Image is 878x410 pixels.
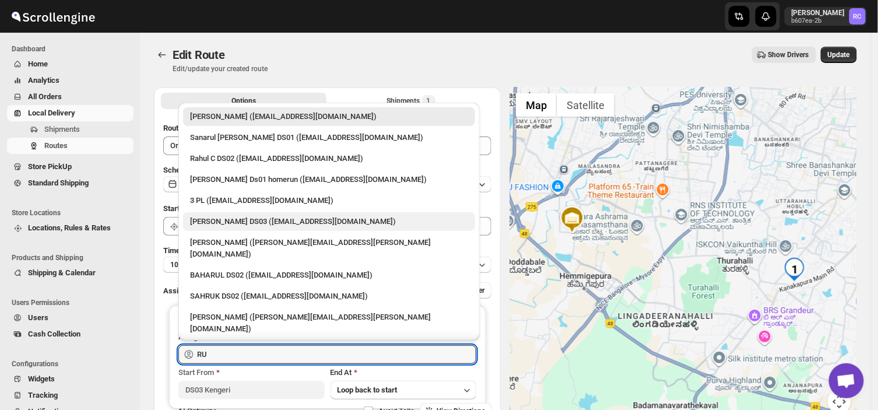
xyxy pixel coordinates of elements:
[178,189,480,210] li: 3 PL (hello@home-run.co)
[28,59,48,68] span: Home
[7,310,134,326] button: Users
[231,96,256,106] span: Options
[28,313,48,322] span: Users
[792,17,845,24] p: b607ea-2b
[190,290,468,302] div: SAHRUK DS02 ([EMAIL_ADDRESS][DOMAIN_NAME])
[516,93,557,117] button: Show street map
[190,237,468,260] div: [PERSON_NAME] ([PERSON_NAME][EMAIL_ADDRESS][PERSON_NAME][DOMAIN_NAME])
[170,260,205,269] span: 10 minutes
[387,95,436,107] div: Shipments
[178,107,480,126] li: Rahul Chopra (pukhraj@home-run.co)
[28,92,62,101] span: All Orders
[178,147,480,168] li: Rahul C DS02 (rahul.chopra@home-run.co)
[557,93,614,117] button: Show satellite imagery
[173,48,225,62] span: Edit Route
[163,176,491,192] button: [DATE]|[DATE]
[190,174,468,185] div: [PERSON_NAME] Ds01 homerun ([EMAIL_ADDRESS][DOMAIN_NAME])
[44,141,68,150] span: Routes
[7,371,134,387] button: Widgets
[7,56,134,72] button: Home
[178,210,480,231] li: RUBEL DS03 (tavejad825@hikuhu.com)
[190,269,468,281] div: BAHARUL DS02 ([EMAIL_ADDRESS][DOMAIN_NAME])
[7,387,134,404] button: Tracking
[173,64,268,73] p: Edit/update your created route
[331,367,476,379] div: End At
[854,13,862,20] text: RC
[178,126,480,147] li: Sanarul Haque DS01 (fefifag638@adosnan.com)
[7,121,134,138] button: Shipments
[190,111,468,122] div: [PERSON_NAME] ([EMAIL_ADDRESS][DOMAIN_NAME])
[7,138,134,154] button: Routes
[163,124,204,132] span: Route Name
[752,47,816,63] button: Show Drivers
[197,345,476,364] input: Search assignee
[7,265,134,281] button: Shipping & Calendar
[163,136,491,155] input: Eg: Bengaluru Route
[829,363,864,398] a: Open chat
[792,8,845,17] p: [PERSON_NAME]
[783,258,806,281] div: 1
[7,326,134,342] button: Cash Collection
[178,368,214,377] span: Start From
[28,108,75,117] span: Local Delivery
[7,220,134,236] button: Locations, Rules & Rates
[12,253,134,262] span: Products and Shipping
[154,47,170,63] button: Routes
[161,93,326,109] button: All Route Options
[28,268,96,277] span: Shipping & Calendar
[28,162,72,171] span: Store PickUp
[849,8,866,24] span: Rahul Chopra
[178,338,480,371] li: Narjit Magar (narjit.magar@home-run.co)
[28,223,111,232] span: Locations, Rules & Rates
[190,195,468,206] div: 3 PL ([EMAIL_ADDRESS][DOMAIN_NAME])
[190,153,468,164] div: Rahul C DS02 ([EMAIL_ADDRESS][DOMAIN_NAME])
[28,76,59,85] span: Analytics
[7,72,134,89] button: Analytics
[28,391,58,400] span: Tracking
[12,298,134,307] span: Users Permissions
[12,44,134,54] span: Dashboard
[28,374,55,383] span: Widgets
[163,166,210,174] span: Scheduled for
[9,2,97,31] img: ScrollEngine
[768,50,809,59] span: Show Drivers
[178,231,480,264] li: Sanjay chetri (sanjay.chetri@home-run.co)
[190,132,468,143] div: Sanarul [PERSON_NAME] DS01 ([EMAIL_ADDRESS][DOMAIN_NAME])
[178,264,480,285] li: BAHARUL DS02 (woyaf10309@lewou.com)
[163,286,195,295] span: Assign to
[338,386,398,394] span: Loop back to start
[331,381,476,400] button: Loop back to start
[190,216,468,227] div: [PERSON_NAME] DS03 ([EMAIL_ADDRESS][DOMAIN_NAME])
[28,330,80,338] span: Cash Collection
[163,246,210,255] span: Time Per Stop
[44,125,80,134] span: Shipments
[178,285,480,306] li: SAHRUK DS02 (paropok440@datingso.com)
[178,168,480,189] li: Sourav Ds01 homerun (bamij29633@eluxeer.com)
[821,47,857,63] button: Update
[163,204,255,213] span: Start Location (Warehouse)
[12,359,134,369] span: Configurations
[427,96,431,106] span: 1
[828,50,850,59] span: Update
[190,311,468,335] div: [PERSON_NAME] ([PERSON_NAME][EMAIL_ADDRESS][PERSON_NAME][DOMAIN_NAME])
[329,93,494,109] button: Selected Shipments
[12,208,134,218] span: Store Locations
[28,178,89,187] span: Standard Shipping
[785,7,867,26] button: User menu
[163,257,491,273] button: 10 minutes
[178,306,480,338] li: Brajesh Giri (brajesh.giri@home-run.co)
[7,89,134,105] button: All Orders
